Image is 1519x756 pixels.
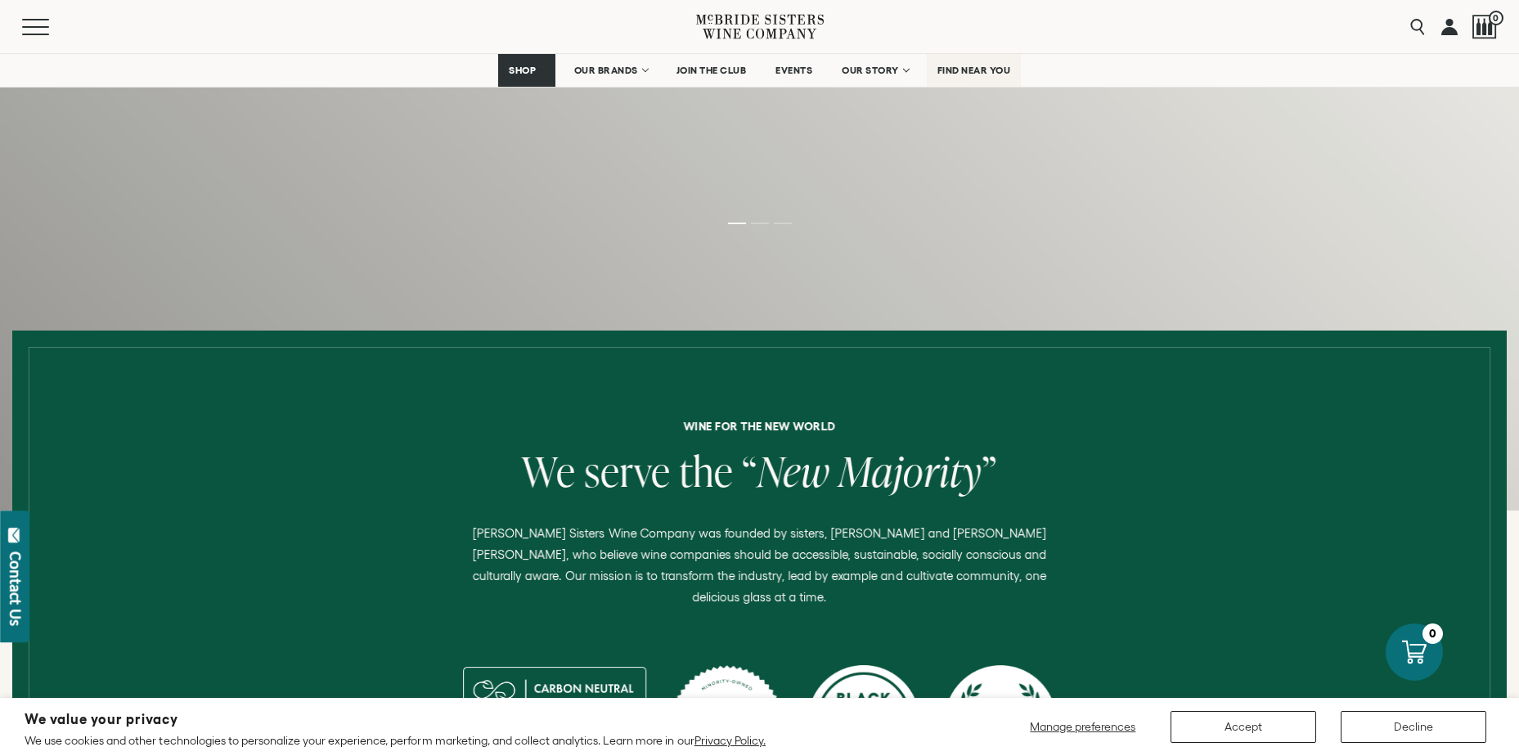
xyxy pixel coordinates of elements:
[982,443,997,499] span: ”
[498,54,555,87] a: SHOP
[522,443,576,499] span: We
[728,223,746,224] li: Page dot 1
[1422,623,1443,644] div: 0
[1341,711,1486,743] button: Decline
[1020,711,1146,743] button: Manage preferences
[676,65,747,76] span: JOIN THE CLUB
[1489,11,1503,25] span: 0
[666,54,757,87] a: JOIN THE CLUB
[574,65,638,76] span: OUR BRANDS
[457,523,1063,608] p: [PERSON_NAME] Sisters Wine Company was founded by sisters, [PERSON_NAME] and [PERSON_NAME] [PERSO...
[680,443,734,499] span: the
[1171,711,1316,743] button: Accept
[25,713,766,727] h2: We value your privacy
[937,65,1011,76] span: FIND NEAR YOU
[757,443,830,499] span: New
[775,65,812,76] span: EVENTS
[22,19,81,35] button: Mobile Menu Trigger
[694,734,766,747] a: Privacy Policy.
[742,443,757,499] span: “
[751,223,769,224] li: Page dot 2
[838,443,982,499] span: Majority
[831,54,919,87] a: OUR STORY
[7,551,24,626] div: Contact Us
[585,443,671,499] span: serve
[774,223,792,224] li: Page dot 3
[564,54,658,87] a: OUR BRANDS
[1030,720,1135,733] span: Manage preferences
[25,733,766,748] p: We use cookies and other technologies to personalize your experience, perform marketing, and coll...
[765,54,823,87] a: EVENTS
[128,421,1391,432] h6: Wine for the new world
[509,65,537,76] span: SHOP
[927,54,1022,87] a: FIND NEAR YOU
[842,65,899,76] span: OUR STORY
